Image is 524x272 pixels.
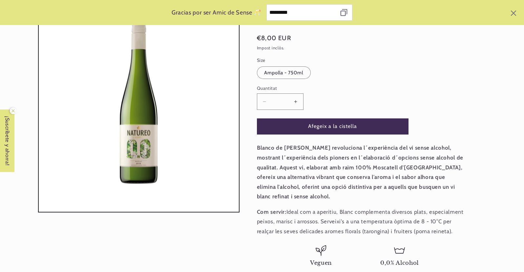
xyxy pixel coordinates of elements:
media-gallery: Visor de la galeria [38,11,240,212]
span: Veguen [310,260,332,266]
span: Gracias por ser Amic de Sense 🥂 [172,8,261,17]
strong: Blanco de [PERSON_NAME] revoluciona l´experiència del vi sense alcohol, mostrant l´experiència de... [257,144,463,200]
p: Ideal com a aperitiu, Blanc complementa diversos plats, especialment peixos, marisc i arrossos. S... [257,207,464,236]
button: Afegeix a la cistella [257,118,409,135]
span: €8,00 EUR [257,34,291,43]
span: ¡Suscríbete y ahorra! [1,110,14,172]
label: Quantitat [257,85,409,91]
label: Ampolla - 750ml [257,66,311,79]
div: Impost inclòs. [257,45,464,52]
strong: Com servir: [257,209,286,215]
span: 0,0% Alcohol [380,260,419,266]
legend: Size [257,57,266,63]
